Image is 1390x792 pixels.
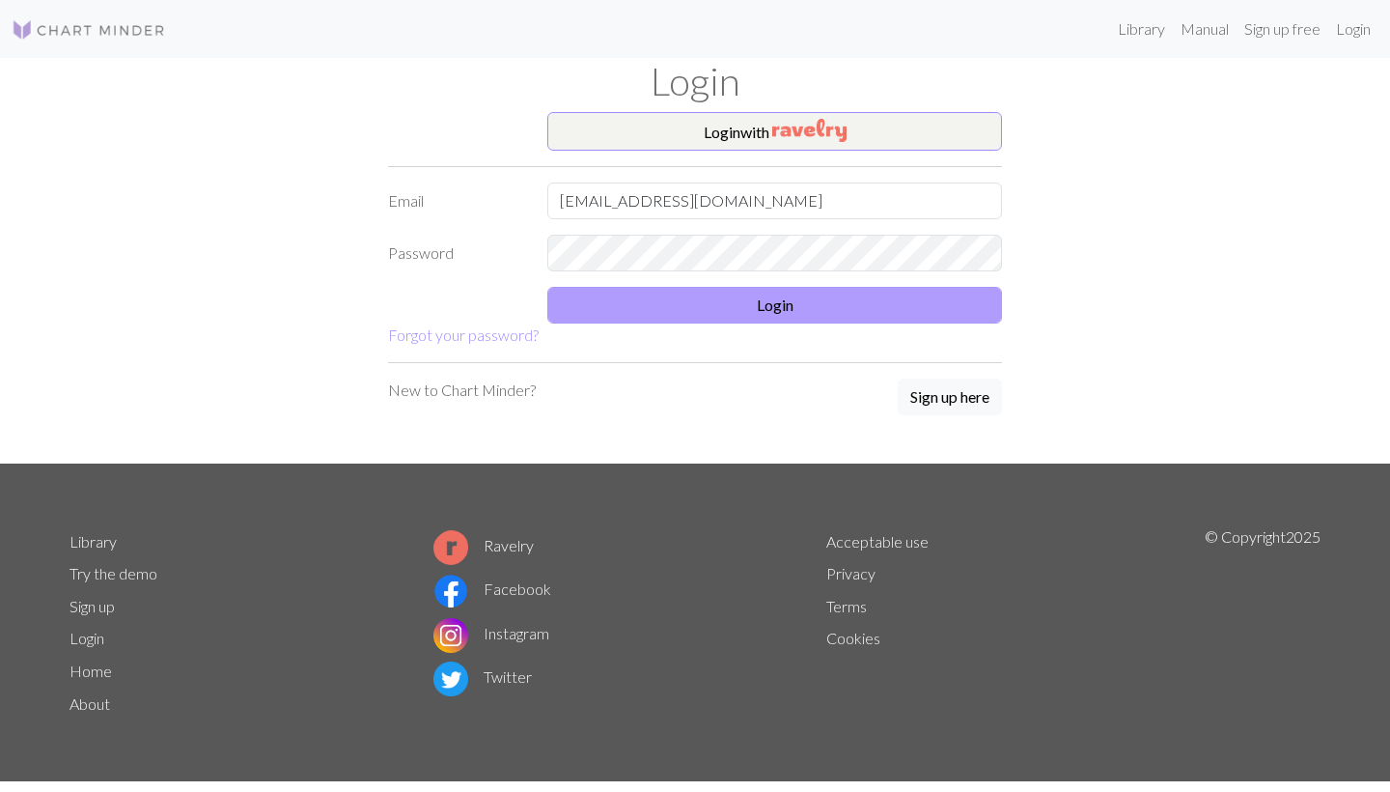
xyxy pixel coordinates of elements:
[1328,10,1378,48] a: Login
[69,662,112,680] a: Home
[433,667,532,686] a: Twitter
[58,58,1332,104] h1: Login
[69,564,157,582] a: Try the demo
[433,662,468,696] img: Twitter logo
[69,629,104,647] a: Login
[433,618,468,653] img: Instagram logo
[826,532,929,551] a: Acceptable use
[12,18,166,42] img: Logo
[772,119,847,142] img: Ravelry
[388,379,536,402] p: New to Chart Minder?
[547,112,1002,151] button: Loginwith
[388,325,539,344] a: Forgot your password?
[69,597,115,615] a: Sign up
[376,235,536,271] label: Password
[1110,10,1173,48] a: Library
[433,574,468,608] img: Facebook logo
[1173,10,1237,48] a: Manual
[898,379,1002,415] button: Sign up here
[433,536,534,554] a: Ravelry
[69,532,117,551] a: Library
[826,597,867,615] a: Terms
[433,624,549,642] a: Instagram
[826,564,876,582] a: Privacy
[898,379,1002,417] a: Sign up here
[547,287,1002,324] button: Login
[69,694,110,713] a: About
[433,580,551,598] a: Facebook
[1237,10,1328,48] a: Sign up free
[826,629,880,647] a: Cookies
[376,183,536,219] label: Email
[433,530,468,565] img: Ravelry logo
[1205,525,1320,721] p: © Copyright 2025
